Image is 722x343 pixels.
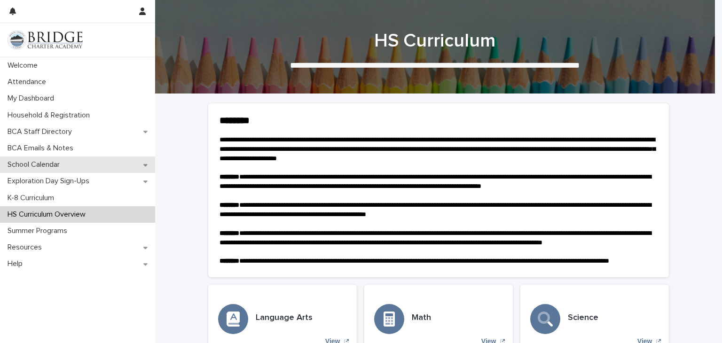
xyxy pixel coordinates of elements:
h3: Math [412,313,431,323]
p: School Calendar [4,160,67,169]
p: HS Curriculum Overview [4,210,93,219]
p: BCA Staff Directory [4,127,79,136]
p: Exploration Day Sign-Ups [4,177,97,186]
p: K-8 Curriculum [4,194,62,203]
p: BCA Emails & Notes [4,144,81,153]
h3: Science [568,313,598,323]
p: Resources [4,243,49,252]
p: Summer Programs [4,226,75,235]
p: Household & Registration [4,111,97,120]
p: Help [4,259,30,268]
p: Attendance [4,78,54,86]
h1: HS Curriculum [204,30,665,52]
img: V1C1m3IdTEidaUdm9Hs0 [8,31,83,49]
p: My Dashboard [4,94,62,103]
h3: Language Arts [256,313,313,323]
p: Welcome [4,61,45,70]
